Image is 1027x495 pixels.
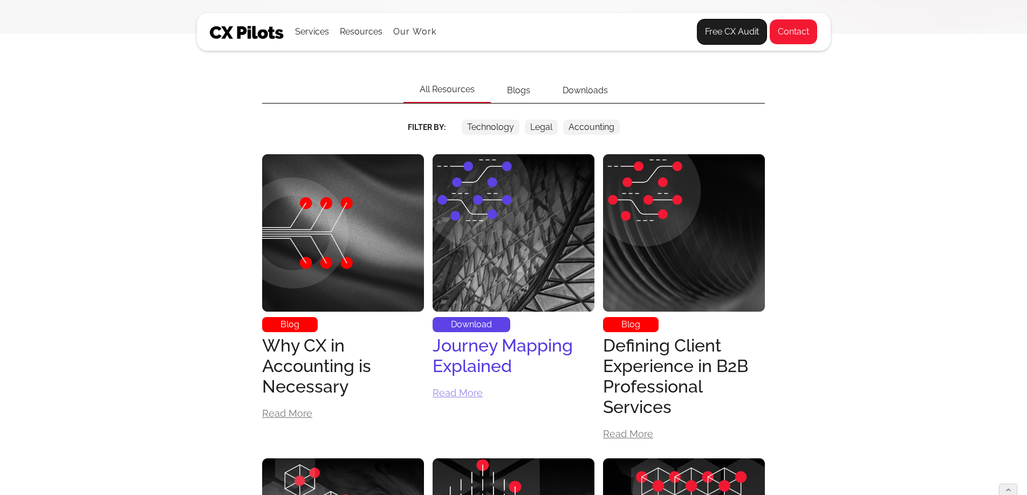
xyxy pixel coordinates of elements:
a: DownloadJourney Mapping ExplainedRead More [433,152,594,407]
div: Read More [262,409,312,418]
div: Resources [340,13,382,50]
div: Resources [340,24,382,39]
div: Accounting [569,120,614,135]
div: All Resources [403,77,491,103]
a: BlogDefining Client Experience in B2B Professional ServicesRead More [603,152,765,448]
div: Blog [262,317,318,332]
div: Journey Mapping Explained [433,335,594,376]
div: Why CX in Accounting is Necessary [262,335,424,397]
a: BlogWhy CX in Accounting is NecessaryRead More [262,152,424,427]
div: Defining Client Experience in B2B Professional Services [603,335,765,417]
div: Download [433,317,510,332]
a: Contact [769,19,818,45]
div: Legal [530,120,552,135]
div: Read More [603,429,653,439]
div: Technology [467,120,514,135]
div: Downloads [546,78,624,103]
a: Our Work [393,27,437,37]
div: Filter By: [408,120,446,135]
a: Free CX Audit [697,19,767,45]
div: Read More [433,388,483,398]
div: Blog [603,317,659,332]
div: Services [295,24,329,39]
div: Blogs [491,78,546,103]
div: Services [295,13,329,50]
form: Email Form [262,120,765,135]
